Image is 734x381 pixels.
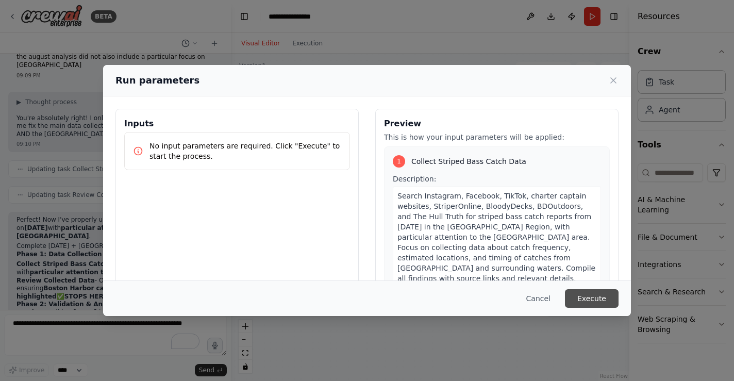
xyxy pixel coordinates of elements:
span: Description: [393,175,436,183]
h3: Inputs [124,118,350,130]
div: 1 [393,155,405,168]
h2: Run parameters [115,73,199,88]
button: Cancel [518,289,559,308]
button: Execute [565,289,619,308]
h3: Preview [384,118,610,130]
span: Collect Striped Bass Catch Data [411,156,526,167]
span: Search Instagram, Facebook, TikTok, charter captain websites, StriperOnline, BloodyDecks, BDOutdo... [397,192,595,293]
p: No input parameters are required. Click "Execute" to start the process. [149,141,341,161]
p: This is how your input parameters will be applied: [384,132,610,142]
